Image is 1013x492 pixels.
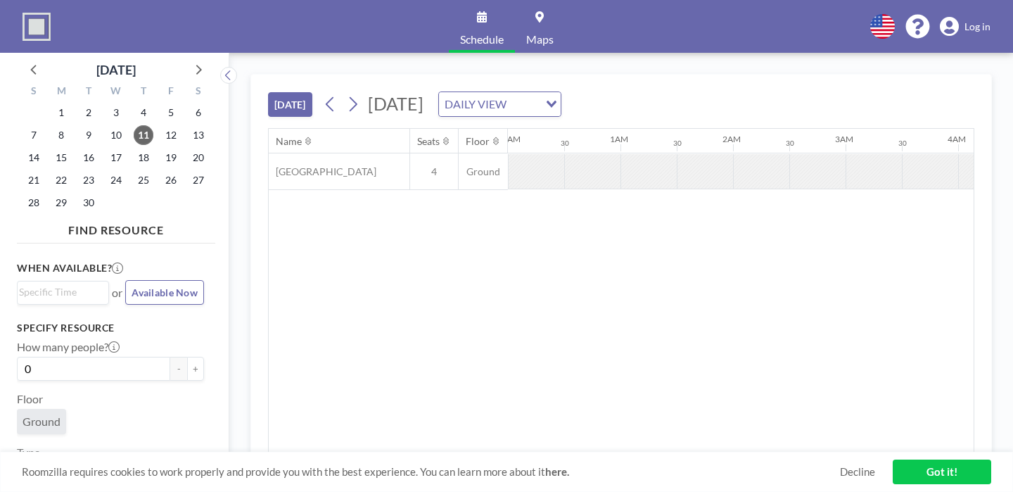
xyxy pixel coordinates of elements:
div: 3AM [835,134,853,144]
span: Tuesday, September 30, 2025 [79,193,98,213]
span: Tuesday, September 2, 2025 [79,103,98,122]
span: Thursday, September 18, 2025 [134,148,153,168]
span: Wednesday, September 17, 2025 [106,148,126,168]
span: Monday, September 1, 2025 [51,103,71,122]
span: Saturday, September 20, 2025 [189,148,208,168]
div: T [129,83,157,101]
span: Friday, September 12, 2025 [161,125,181,145]
span: Monday, September 22, 2025 [51,170,71,190]
h4: FIND RESOURCE [17,217,215,237]
span: Thursday, September 4, 2025 [134,103,153,122]
div: 30 [673,139,682,148]
span: Sunday, September 21, 2025 [24,170,44,190]
span: Sunday, September 28, 2025 [24,193,44,213]
span: Wednesday, September 10, 2025 [106,125,126,145]
label: Floor [17,392,43,406]
span: Tuesday, September 23, 2025 [79,170,98,190]
span: Schedule [460,34,504,45]
span: Roomzilla requires cookies to work properly and provide you with the best experience. You can lea... [22,465,840,479]
div: Search for option [439,92,561,116]
span: Monday, September 15, 2025 [51,148,71,168]
span: Friday, September 19, 2025 [161,148,181,168]
h3: Specify resource [17,322,204,334]
span: Tuesday, September 16, 2025 [79,148,98,168]
span: Saturday, September 27, 2025 [189,170,208,190]
button: + [187,357,204,381]
div: 12AM [497,134,521,144]
span: Tuesday, September 9, 2025 [79,125,98,145]
span: [GEOGRAPHIC_DATA] [269,165,376,178]
label: Type [17,446,40,460]
span: Maps [526,34,554,45]
span: Thursday, September 11, 2025 [134,125,153,145]
a: Decline [840,465,875,479]
button: [DATE] [268,92,312,117]
div: 1AM [610,134,628,144]
span: [DATE] [368,93,423,114]
span: Log in [964,20,990,33]
input: Search for option [511,95,537,113]
span: Thursday, September 25, 2025 [134,170,153,190]
button: Available Now [125,280,204,305]
div: [DATE] [96,60,136,80]
span: Ground [459,165,508,178]
div: 30 [786,139,794,148]
div: M [48,83,75,101]
div: W [103,83,130,101]
span: 4 [410,165,458,178]
label: How many people? [17,340,120,354]
span: Monday, September 29, 2025 [51,193,71,213]
div: 4AM [948,134,966,144]
span: Saturday, September 6, 2025 [189,103,208,122]
div: F [157,83,184,101]
span: or [112,286,122,300]
div: Floor [466,135,490,148]
span: Friday, September 5, 2025 [161,103,181,122]
span: Wednesday, September 24, 2025 [106,170,126,190]
span: Sunday, September 7, 2025 [24,125,44,145]
div: S [184,83,212,101]
a: Log in [940,17,990,37]
div: 30 [561,139,569,148]
span: Available Now [132,286,198,298]
a: Got it! [893,460,991,484]
div: S [20,83,48,101]
div: Search for option [18,282,108,303]
button: - [170,357,187,381]
div: Name [276,135,302,148]
input: Search for option [19,284,101,300]
a: here. [545,465,569,478]
span: Wednesday, September 3, 2025 [106,103,126,122]
div: T [75,83,103,101]
div: 30 [898,139,907,148]
span: Friday, September 26, 2025 [161,170,181,190]
img: organization-logo [23,13,51,41]
span: Saturday, September 13, 2025 [189,125,208,145]
div: Seats [417,135,440,148]
span: Sunday, September 14, 2025 [24,148,44,168]
span: Ground [23,415,60,429]
span: DAILY VIEW [442,95,509,113]
div: 2AM [722,134,741,144]
span: Monday, September 8, 2025 [51,125,71,145]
